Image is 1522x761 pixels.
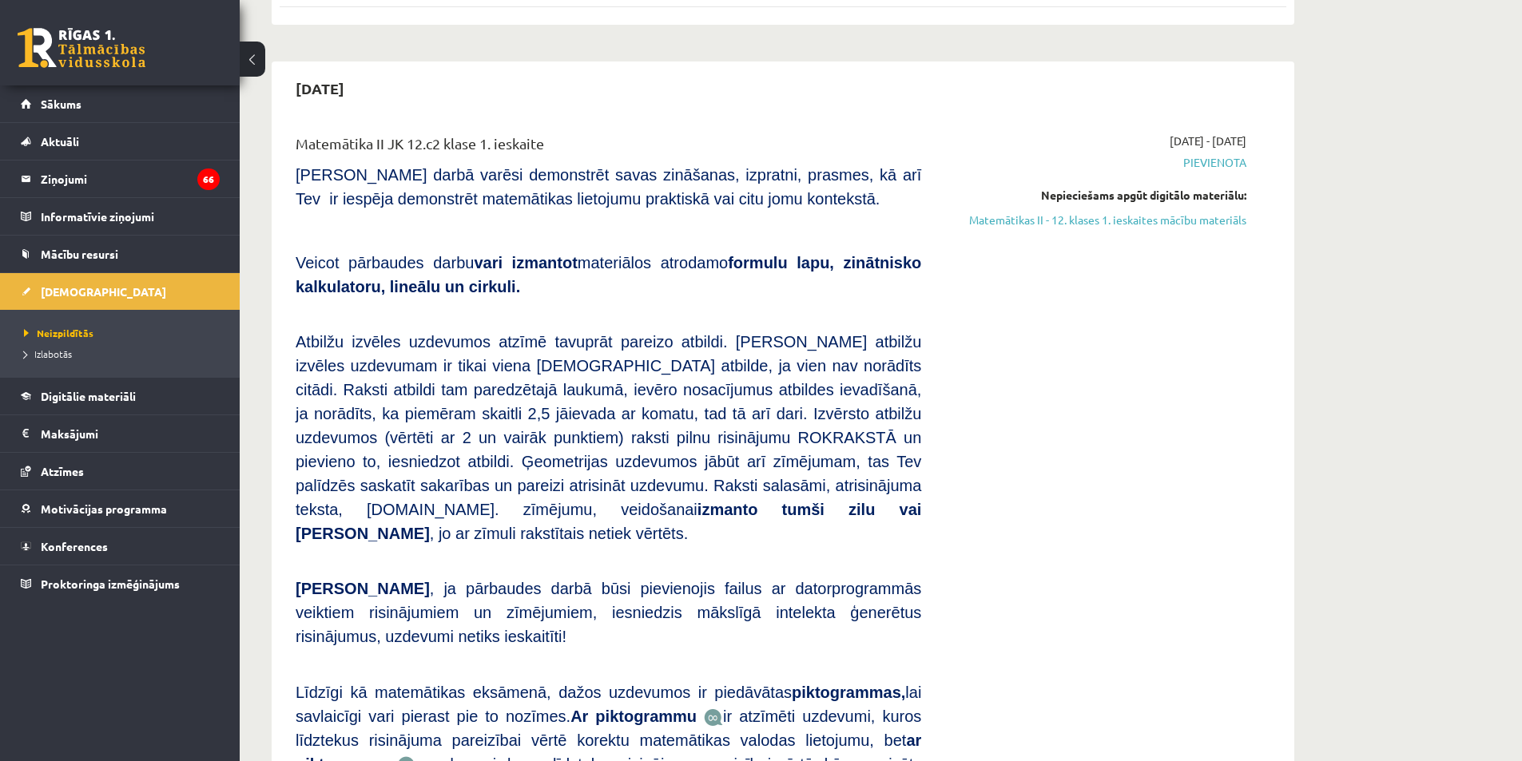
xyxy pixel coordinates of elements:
[296,166,921,208] span: [PERSON_NAME] darbā varēsi demonstrēt savas zināšanas, izpratni, prasmes, kā arī Tev ir iespēja d...
[24,347,72,360] span: Izlabotās
[945,154,1246,171] span: Pievienota
[24,347,224,361] a: Izlabotās
[296,254,921,295] span: Veicot pārbaudes darbu materiālos atrodamo
[21,415,220,452] a: Maksājumi
[41,464,84,478] span: Atzīmes
[21,273,220,310] a: [DEMOGRAPHIC_DATA]
[21,85,220,122] a: Sākums
[697,501,758,518] b: izmanto
[296,580,430,597] span: [PERSON_NAME]
[41,97,81,111] span: Sākums
[24,326,224,340] a: Neizpildītās
[41,415,220,452] legend: Maksājumi
[21,528,220,565] a: Konferences
[280,69,360,107] h2: [DATE]
[21,236,220,272] a: Mācību resursi
[41,389,136,403] span: Digitālie materiāli
[21,453,220,489] a: Atzīmes
[21,490,220,527] a: Motivācijas programma
[41,501,167,516] span: Motivācijas programma
[296,501,921,542] b: tumši zilu vai [PERSON_NAME]
[296,684,921,725] span: Līdzīgi kā matemātikas eksāmenā, dažos uzdevumos ir piedāvātas lai savlaicīgi vari pierast pie to...
[296,254,921,295] b: formulu lapu, zinātnisko kalkulatoru, lineālu un cirkuli.
[41,539,108,553] span: Konferences
[41,577,180,591] span: Proktoringa izmēģinājums
[21,161,220,197] a: Ziņojumi66
[296,580,921,645] span: , ja pārbaudes darbā būsi pievienojis failus ar datorprogrammās veiktiem risinājumiem un zīmējumi...
[21,123,220,160] a: Aktuāli
[704,708,723,727] img: JfuEzvunn4EvwAAAAASUVORK5CYII=
[296,133,921,162] div: Matemātika II JK 12.c2 klase 1. ieskaite
[24,327,93,339] span: Neizpildītās
[41,284,166,299] span: [DEMOGRAPHIC_DATA]
[197,168,220,190] i: 66
[945,212,1246,228] a: Matemātikas II - 12. klases 1. ieskaites mācību materiāls
[41,161,220,197] legend: Ziņojumi
[41,198,220,235] legend: Informatīvie ziņojumi
[1170,133,1246,149] span: [DATE] - [DATE]
[41,247,118,261] span: Mācību resursi
[21,198,220,235] a: Informatīvie ziņojumi
[792,684,905,701] b: piktogrammas,
[474,254,577,272] b: vari izmantot
[21,378,220,414] a: Digitālie materiāli
[296,333,921,542] span: Atbilžu izvēles uzdevumos atzīmē tavuprāt pareizo atbildi. [PERSON_NAME] atbilžu izvēles uzdevuma...
[41,134,79,149] span: Aktuāli
[21,565,220,602] a: Proktoringa izmēģinājums
[570,707,697,725] b: Ar piktogrammu
[945,187,1246,204] div: Nepieciešams apgūt digitālo materiālu:
[18,28,145,68] a: Rīgas 1. Tālmācības vidusskola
